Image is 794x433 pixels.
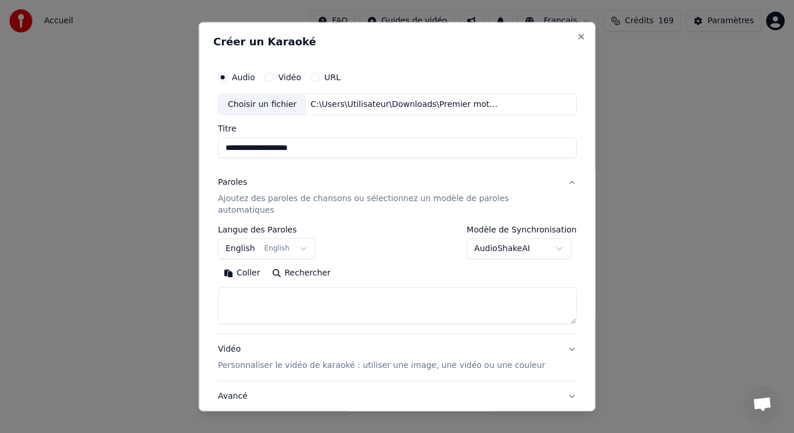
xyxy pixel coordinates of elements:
[218,167,577,226] button: ParolesAjoutez des paroles de chansons ou sélectionnez un modèle de paroles automatiques
[218,343,545,371] div: Vidéo
[218,226,316,234] label: Langue des Paroles
[218,264,266,282] button: Coller
[218,124,577,133] label: Titre
[218,193,558,216] p: Ajoutez des paroles de chansons ou sélectionnez un modèle de paroles automatiques
[466,226,576,234] label: Modèle de Synchronisation
[324,73,341,81] label: URL
[218,226,577,334] div: ParolesAjoutez des paroles de chansons ou sélectionnez un modèle de paroles automatiques
[266,264,336,282] button: Rechercher
[219,94,306,114] div: Choisir un fichier
[213,36,581,46] h2: Créer un Karaoké
[306,98,503,110] div: C:\Users\Utilisateur\Downloads\Premier mot griffonné - PNX.mp3
[218,360,545,371] p: Personnaliser le vidéo de karaoké : utiliser une image, une vidéo ou une couleur
[278,73,301,81] label: Vidéo
[218,334,577,381] button: VidéoPersonnaliser le vidéo de karaoké : utiliser une image, une vidéo ou une couleur
[218,381,577,411] button: Avancé
[218,177,247,188] div: Paroles
[232,73,255,81] label: Audio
